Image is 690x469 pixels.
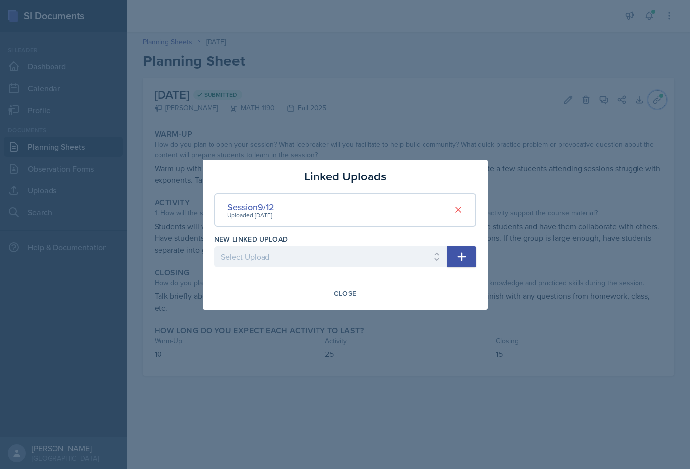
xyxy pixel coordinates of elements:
div: Session9/12 [227,200,274,214]
div: Uploaded [DATE] [227,211,274,220]
label: New Linked Upload [214,234,288,244]
h3: Linked Uploads [304,168,386,185]
button: Close [327,285,363,302]
div: Close [334,290,357,297]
